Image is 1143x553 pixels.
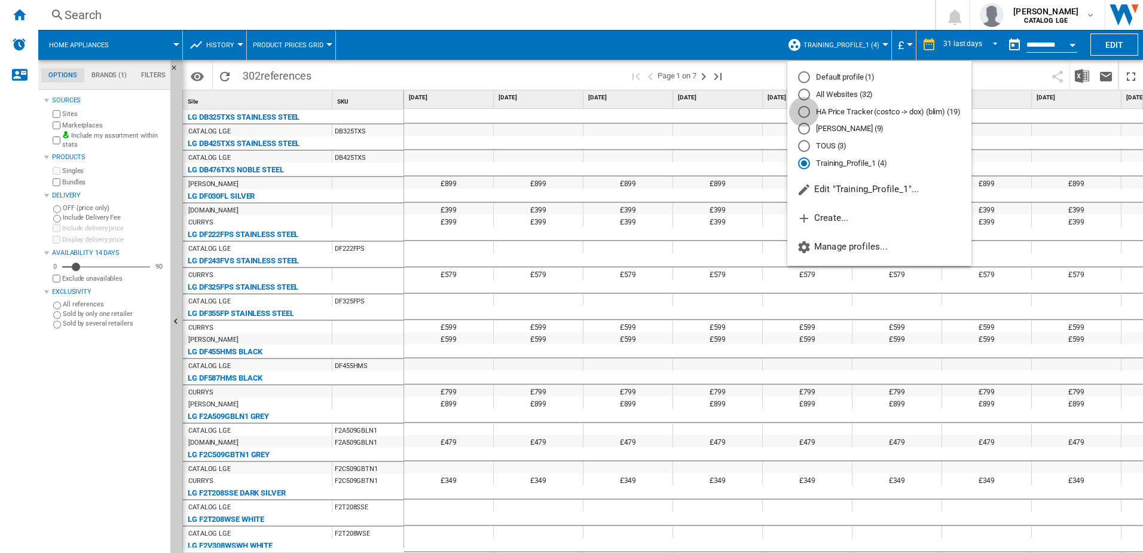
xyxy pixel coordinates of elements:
[798,141,961,152] md-radio-button: TOUS (3)
[798,72,961,83] md-radio-button: Default profile (1)
[797,241,888,252] span: Manage profiles...
[798,89,961,101] md-radio-button: All Websites (32)
[797,184,919,195] span: Edit "Training_Profile_1"...
[798,106,961,117] md-radio-button: HA Price Tracker (costco -> dox) (blim) (19)
[797,212,848,223] span: Create...
[798,123,961,135] md-radio-button: Natalie (9)
[798,157,961,169] md-radio-button: Training_Profile_1 (4)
